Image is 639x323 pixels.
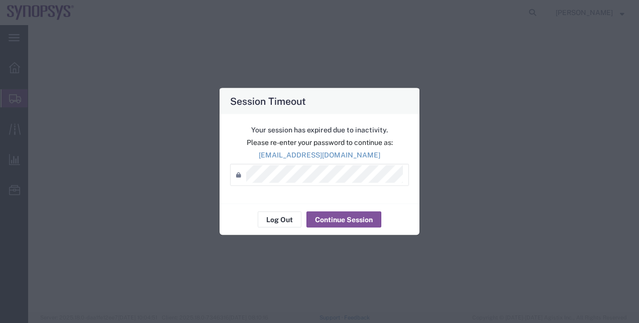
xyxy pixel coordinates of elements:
[258,212,301,228] button: Log Out
[230,137,409,148] p: Please re-enter your password to continue as:
[230,150,409,160] p: [EMAIL_ADDRESS][DOMAIN_NAME]
[306,212,381,228] button: Continue Session
[230,125,409,135] p: Your session has expired due to inactivity.
[230,94,306,108] h4: Session Timeout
